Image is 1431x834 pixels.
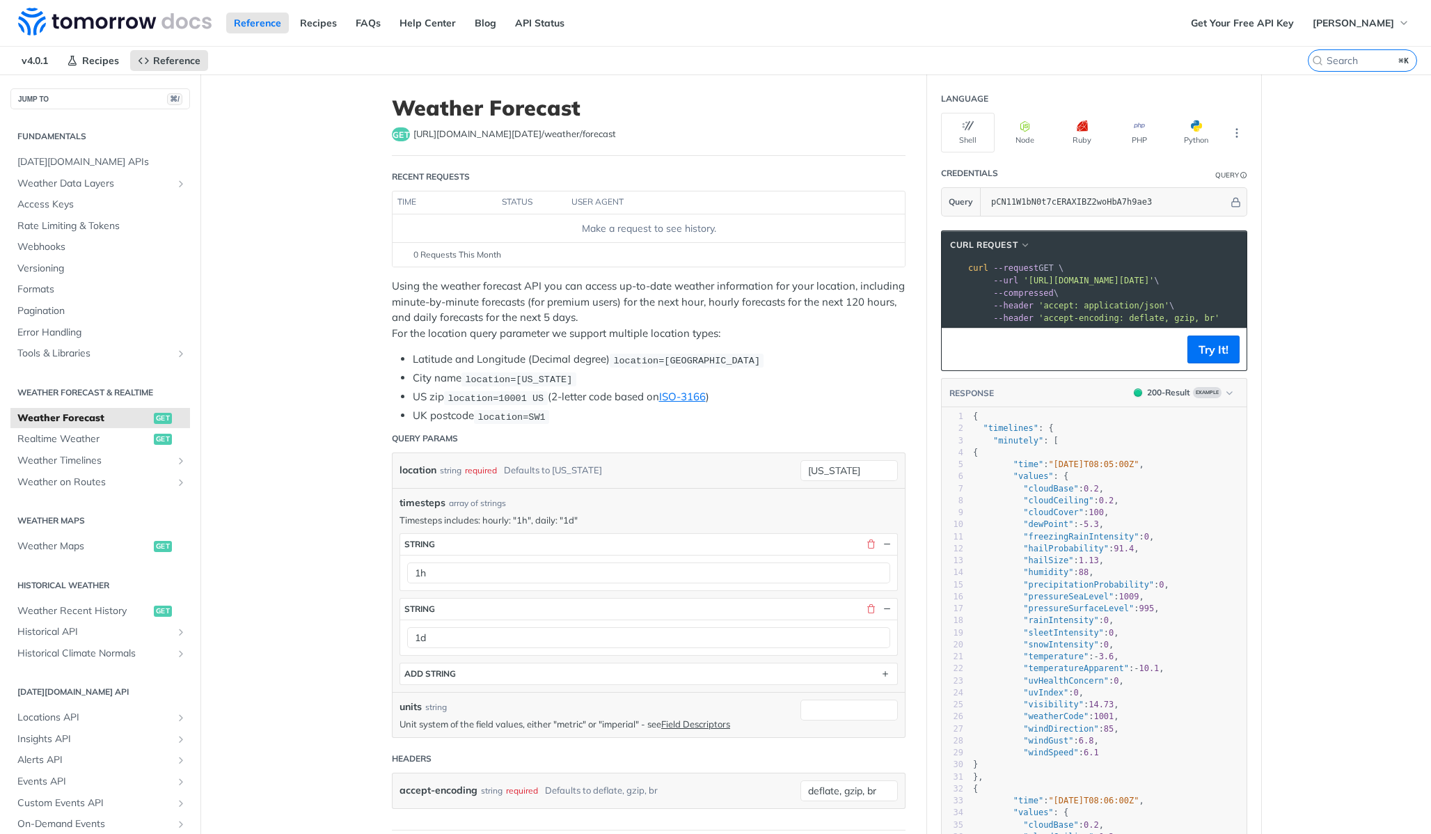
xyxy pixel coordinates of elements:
span: 5.3 [1084,519,1099,529]
button: Show subpages for Weather Timelines [175,455,187,466]
span: Example [1193,387,1222,398]
span: : { [973,808,1068,817]
div: 2 [942,423,963,434]
div: 19 [942,627,963,639]
span: : , [973,580,1169,590]
a: ISO-3166 [659,390,706,403]
div: ADD string [404,668,456,679]
span: Rate Limiting & Tokens [17,219,187,233]
a: Weather Forecastget [10,408,190,429]
span: Events API [17,775,172,789]
i: Information [1240,172,1247,179]
div: 9 [942,507,963,519]
span: Realtime Weather [17,432,150,446]
span: --header [993,313,1034,323]
div: array of strings [449,497,506,510]
button: Show subpages for Weather on Routes [175,477,187,488]
div: string [440,460,461,480]
span: --compressed [993,288,1054,298]
a: Help Center [392,13,464,33]
div: 200 - Result [1147,386,1190,399]
span: "timelines" [983,423,1038,433]
button: Show subpages for Events API [175,776,187,787]
div: 30 [942,759,963,771]
span: Versioning [17,262,187,276]
button: Hide [1228,195,1243,209]
div: Defaults to [US_STATE] [504,460,602,480]
span: curl [968,263,988,273]
span: Insights API [17,732,172,746]
a: Blog [467,13,504,33]
span: 0 [1144,532,1149,542]
span: "sleetIntensity" [1023,628,1104,638]
span: "pressureSeaLevel" [1023,592,1114,601]
a: Alerts APIShow subpages for Alerts API [10,750,190,771]
a: [DATE][DOMAIN_NAME] APIs [10,152,190,173]
h2: [DATE][DOMAIN_NAME] API [10,686,190,698]
span: : [ [973,436,1059,446]
a: API Status [507,13,572,33]
span: 0 [1074,688,1079,698]
div: 23 [942,675,963,687]
span: : [973,748,1099,757]
div: 7 [942,483,963,495]
span: : , [973,640,1114,650]
p: Using the weather forecast API you can access up-to-date weather information for your location, i... [392,278,906,341]
span: "uvIndex" [1023,688,1068,698]
span: --url [993,276,1018,285]
span: "uvHealthConcern" [1023,676,1109,686]
span: "freezingRainIntensity" [1023,532,1139,542]
button: Shell [941,113,995,152]
a: Rate Limiting & Tokens [10,216,190,237]
span: 85 [1104,724,1114,734]
span: https://api.tomorrow.io/v4/weather/forecast [413,127,616,141]
span: "[DATE]T08:06:00Z" [1048,796,1139,805]
span: --request [993,263,1038,273]
span: Access Keys [17,198,187,212]
span: "cloudCover" [1023,508,1084,517]
span: : , [973,820,1104,830]
span: : , [973,628,1119,638]
span: --header [993,301,1034,310]
button: Copy to clipboard [949,339,968,360]
div: Credentials [941,167,998,180]
span: "weatherCode" [1023,711,1089,721]
div: 31 [942,771,963,783]
span: ⌘/ [167,93,182,105]
h2: Weather Forecast & realtime [10,386,190,399]
span: { [973,411,978,421]
span: : { [973,471,1068,481]
button: Node [998,113,1052,152]
span: get [392,127,410,141]
span: Reference [153,54,200,67]
span: 0.2 [1099,496,1114,505]
span: "precipitationProbability" [1023,580,1154,590]
span: }, [973,772,983,782]
div: 5 [942,459,963,471]
span: { [973,448,978,457]
span: : , [973,688,1084,698]
button: PHP [1112,113,1166,152]
span: : , [973,519,1104,529]
span: Locations API [17,711,172,725]
li: City name [413,370,906,386]
span: v4.0.1 [14,50,56,71]
div: 24 [942,687,963,699]
span: 0 [1104,615,1109,625]
a: Weather on RoutesShow subpages for Weather on Routes [10,472,190,493]
button: Show subpages for On-Demand Events [175,819,187,830]
span: "visibility" [1023,700,1084,709]
span: location=[GEOGRAPHIC_DATA] [613,355,760,365]
span: "temperatureApparent" [1023,663,1129,673]
span: Query [949,196,973,208]
div: Defaults to deflate, gzip, br [545,780,658,801]
div: Make a request to see history. [398,221,899,236]
div: 28 [942,735,963,747]
a: Custom Events APIShow subpages for Custom Events API [10,793,190,814]
div: string [481,780,503,801]
span: 6.1 [1084,748,1099,757]
span: "windDirection" [1023,724,1098,734]
button: Show subpages for Alerts API [175,755,187,766]
label: accept-encoding [400,780,477,801]
a: Weather TimelinesShow subpages for Weather Timelines [10,450,190,471]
